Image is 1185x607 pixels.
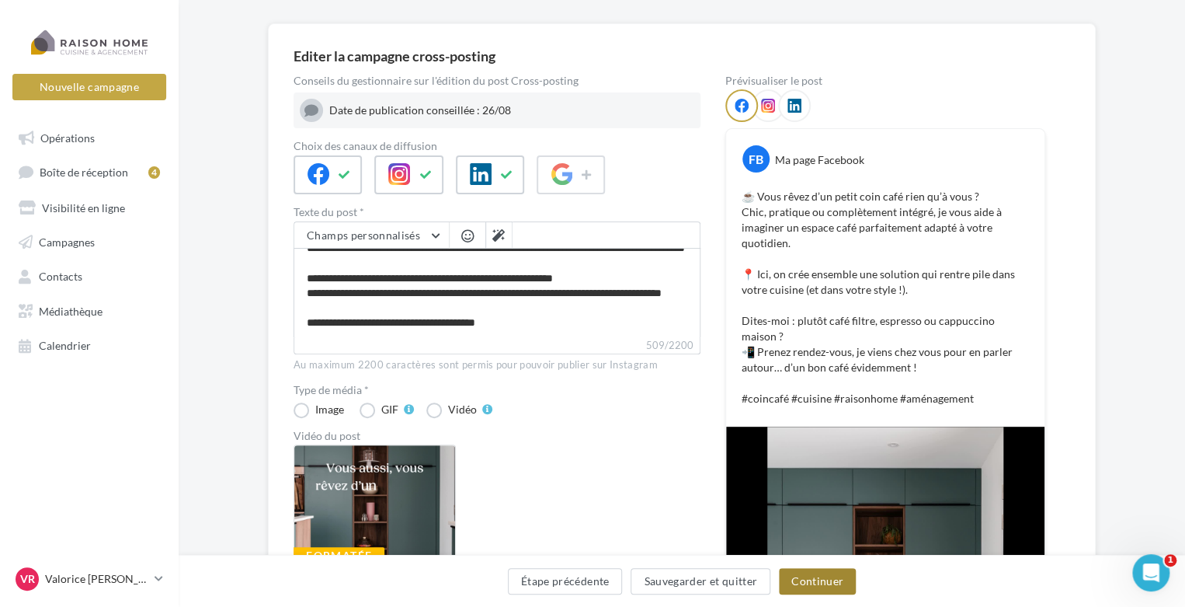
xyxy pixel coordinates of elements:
[381,404,398,415] div: GIF
[9,123,169,151] a: Opérations
[1132,554,1169,591] iframe: Intercom live chat
[9,157,169,186] a: Boîte de réception4
[725,75,1045,86] div: Prévisualiser le post
[39,339,91,352] span: Calendrier
[294,49,495,63] div: Editer la campagne cross-posting
[508,568,623,595] button: Étape précédente
[742,189,1029,406] p: ☕ Vous rêvez d’un petit coin café rien qu’à vous ? Chic, pratique ou complètement intégré, je vou...
[39,270,82,283] span: Contacts
[39,235,95,248] span: Campagnes
[448,404,477,415] div: Vidéo
[148,166,160,179] div: 4
[315,404,344,415] div: Image
[12,74,166,100] button: Nouvelle campagne
[9,193,169,221] a: Visibilité en ligne
[294,385,700,396] label: Type de média *
[329,103,694,118] div: Date de publication conseillée : 26/08
[9,261,169,289] a: Contacts
[294,207,700,218] label: Texte du post *
[294,547,384,564] div: Formatée
[307,228,420,242] span: Champs personnalisés
[294,222,449,249] button: Champs personnalisés
[42,201,125,214] span: Visibilité en ligne
[294,358,700,372] div: Au maximum 2200 caractères sont permis pour pouvoir publier sur Instagram
[294,431,700,441] div: Vidéo du post
[12,564,166,594] a: VR Valorice [PERSON_NAME]
[775,152,864,168] div: Ma page Facebook
[39,304,103,317] span: Médiathèque
[742,145,770,173] div: FB
[9,330,169,358] a: Calendrier
[20,571,35,587] span: VR
[779,568,856,595] button: Continuer
[294,337,700,354] label: 509/2200
[294,141,700,152] label: Choix des canaux de diffusion
[9,296,169,324] a: Médiathèque
[40,131,95,144] span: Opérations
[45,571,148,587] p: Valorice [PERSON_NAME]
[1164,554,1176,567] span: 1
[9,227,169,255] a: Campagnes
[294,75,700,86] div: Conseils du gestionnaire sur l'édition du post Cross-posting
[40,166,128,179] span: Boîte de réception
[631,568,770,595] button: Sauvegarder et quitter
